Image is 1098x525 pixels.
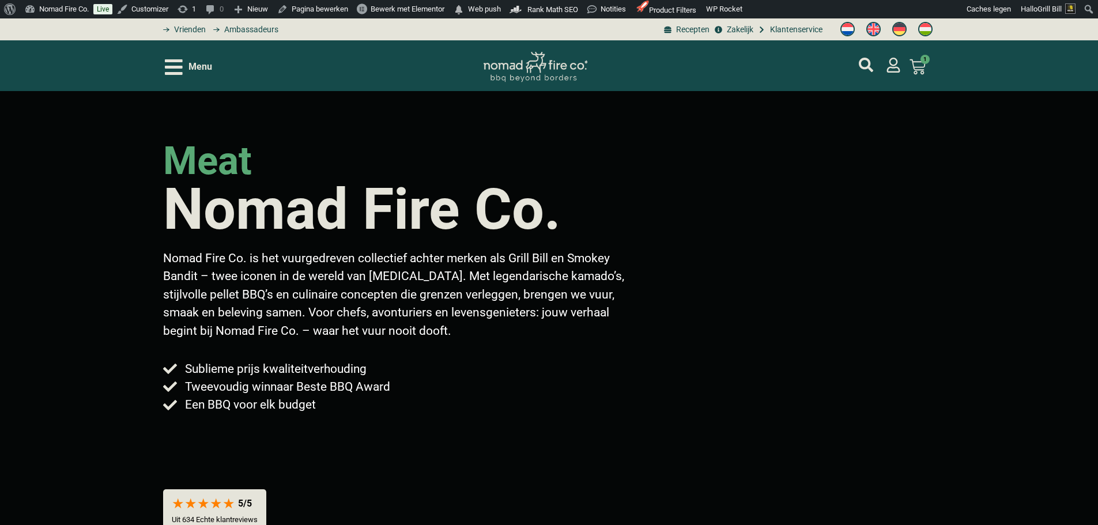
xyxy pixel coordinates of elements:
span: Vrienden [171,24,206,36]
span: Zakelijk [724,24,753,36]
span: Een BBQ voor elk budget [182,396,316,414]
a: grill bill vrienden [159,24,206,36]
a: 1 [896,52,939,82]
h2: meat [163,142,252,180]
a: Switch to Hongaars [912,19,938,40]
img: Duits [892,22,907,36]
p: Uit 634 Echte klantreviews [172,515,258,524]
a: mijn account [886,58,901,73]
h1: Nomad Fire Co. [163,181,561,238]
img: Avatar of Grill Bill [1065,3,1076,14]
img: Engels [866,22,881,36]
a: Live [93,4,112,14]
span: Tweevoudig winnaar Beste BBQ Award [182,378,390,396]
img: Hongaars [918,22,933,36]
span: Klantenservice [767,24,822,36]
span: Rank Math SEO [527,5,578,14]
img: Nederlands [840,22,855,36]
a: mijn account [859,58,873,72]
span: Ambassadeurs [221,24,278,36]
a: Switch to Engels [861,19,886,40]
p: Nomad Fire Co. is het vuurgedreven collectief achter merken als Grill Bill en Smokey Bandit – twe... [163,250,633,341]
span: Recepten [673,24,710,36]
a: grill bill ambassadors [209,24,278,36]
a: Switch to Duits [886,19,912,40]
span:  [453,2,465,18]
a: BBQ recepten [662,24,710,36]
a: grill bill klantenservice [756,24,822,36]
div: Open/Close Menu [165,57,212,77]
span: 1 [920,55,930,64]
span: Grill Bill [1037,5,1062,13]
span: Menu [188,60,212,74]
span: Bewerk met Elementor [371,5,444,13]
a: grill bill zakeljk [712,24,753,36]
img: Nomad Logo [484,52,587,82]
span: Sublieme prijs kwaliteitverhouding [182,360,367,378]
div: 5/5 [238,498,252,509]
